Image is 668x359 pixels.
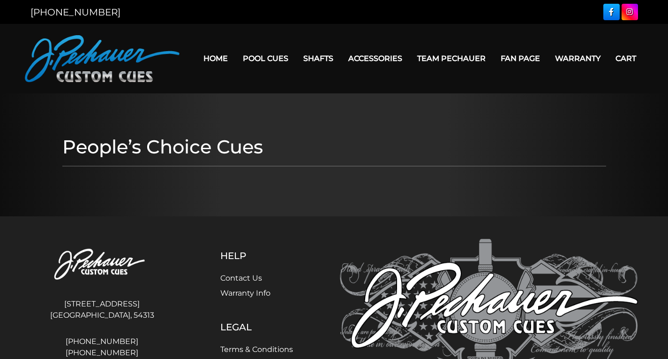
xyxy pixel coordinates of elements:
[493,46,548,70] a: Fan Page
[62,136,606,158] h1: People’s Choice Cues
[341,46,410,70] a: Accessories
[220,345,293,354] a: Terms & Conditions
[220,274,262,283] a: Contact Us
[30,239,174,291] img: Pechauer Custom Cues
[410,46,493,70] a: Team Pechauer
[220,250,293,261] h5: Help
[235,46,296,70] a: Pool Cues
[548,46,608,70] a: Warranty
[296,46,341,70] a: Shafts
[30,7,120,18] a: [PHONE_NUMBER]
[30,295,174,325] address: [STREET_ADDRESS] [GEOGRAPHIC_DATA], 54313
[25,35,180,82] img: Pechauer Custom Cues
[220,289,270,298] a: Warranty Info
[220,321,293,333] h5: Legal
[30,347,174,359] a: [PHONE_NUMBER]
[196,46,235,70] a: Home
[608,46,644,70] a: Cart
[30,336,174,347] a: [PHONE_NUMBER]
